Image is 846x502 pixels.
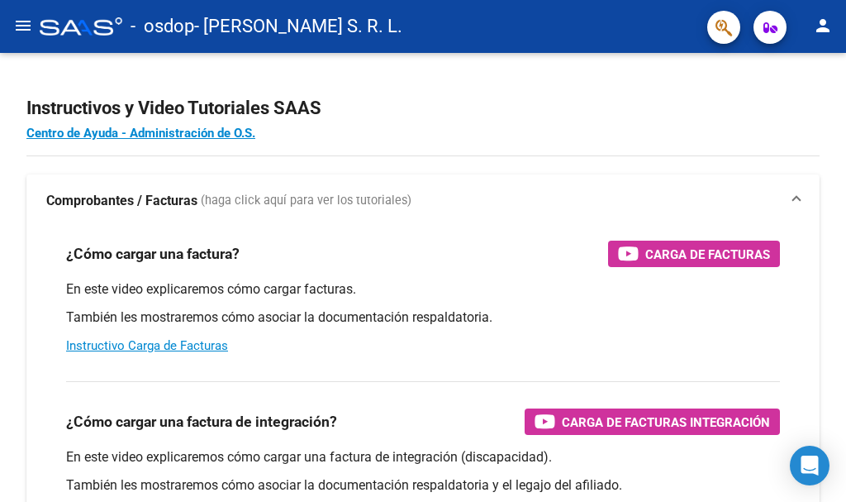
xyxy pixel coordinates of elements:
h3: ¿Cómo cargar una factura de integración? [66,410,337,433]
h2: Instructivos y Video Tutoriales SAAS [26,93,820,124]
p: En este video explicaremos cómo cargar una factura de integración (discapacidad). [66,448,780,466]
mat-icon: menu [13,16,33,36]
a: Centro de Ayuda - Administración de O.S. [26,126,255,141]
h3: ¿Cómo cargar una factura? [66,242,240,265]
button: Carga de Facturas [608,241,780,267]
span: - [PERSON_NAME] S. R. L. [194,8,402,45]
span: (haga click aquí para ver los tutoriales) [201,192,411,210]
span: Carga de Facturas [645,244,770,265]
span: Carga de Facturas Integración [562,412,770,433]
div: Open Intercom Messenger [790,446,829,485]
span: - osdop [131,8,194,45]
p: También les mostraremos cómo asociar la documentación respaldatoria y el legajo del afiliado. [66,476,780,495]
a: Instructivo Carga de Facturas [66,338,228,353]
mat-icon: person [813,16,833,36]
p: En este video explicaremos cómo cargar facturas. [66,280,780,299]
p: También les mostraremos cómo asociar la documentación respaldatoria. [66,308,780,327]
button: Carga de Facturas Integración [525,409,780,435]
mat-expansion-panel-header: Comprobantes / Facturas (haga click aquí para ver los tutoriales) [26,175,820,227]
strong: Comprobantes / Facturas [46,192,197,210]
